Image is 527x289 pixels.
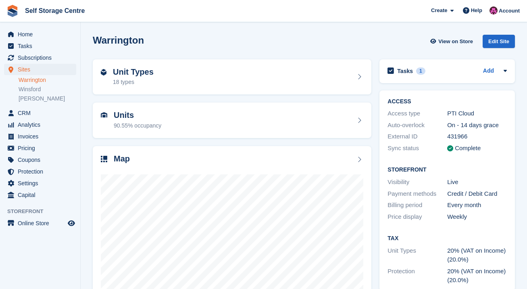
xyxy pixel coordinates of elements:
h2: Storefront [387,167,507,173]
a: menu [4,52,76,63]
div: Credit / Debit Card [447,189,507,199]
div: Live [447,178,507,187]
div: Visibility [387,178,447,187]
a: menu [4,178,76,189]
span: Subscriptions [18,52,66,63]
span: Create [431,6,447,15]
a: Edit Site [483,35,515,51]
div: Edit Site [483,35,515,48]
a: menu [4,107,76,119]
a: Unit Types 18 types [93,59,371,95]
a: Units 90.55% occupancy [93,103,371,138]
span: Home [18,29,66,40]
span: Coupons [18,154,66,165]
div: Unit Types [387,246,447,264]
a: View on Store [429,35,476,48]
div: 1 [416,67,425,75]
img: stora-icon-8386f47178a22dfd0bd8f6a31ec36ba5ce8667c1dd55bd0f319d3a0aa187defe.svg [6,5,19,17]
span: Settings [18,178,66,189]
div: 20% (VAT on Income) (20.0%) [447,246,507,264]
div: 18 types [113,78,154,86]
div: 90.55% occupancy [114,121,161,130]
h2: Tasks [397,67,413,75]
a: Preview store [67,218,76,228]
h2: Unit Types [113,67,154,77]
div: Sync status [387,144,447,153]
h2: ACCESS [387,98,507,105]
a: menu [4,189,76,201]
a: menu [4,64,76,75]
a: menu [4,29,76,40]
a: menu [4,119,76,130]
div: Price display [387,212,447,222]
span: Account [499,7,520,15]
a: menu [4,154,76,165]
div: Payment methods [387,189,447,199]
div: Complete [455,144,481,153]
a: menu [4,40,76,52]
span: Online Store [18,218,66,229]
span: Help [471,6,482,15]
div: On - 14 days grace [447,121,507,130]
a: menu [4,218,76,229]
h2: Units [114,111,161,120]
h2: Warrington [93,35,144,46]
span: Storefront [7,207,80,216]
h2: Map [114,154,130,163]
span: Protection [18,166,66,177]
a: menu [4,142,76,154]
div: 431966 [447,132,507,141]
span: Tasks [18,40,66,52]
img: map-icn-33ee37083ee616e46c38cad1a60f524a97daa1e2b2c8c0bc3eb3415660979fc1.svg [101,156,107,162]
div: Weekly [447,212,507,222]
span: Invoices [18,131,66,142]
a: menu [4,166,76,177]
img: Ben Scott [490,6,498,15]
div: Access type [387,109,447,118]
div: Billing period [387,201,447,210]
div: External ID [387,132,447,141]
div: Auto-overlock [387,121,447,130]
a: Self Storage Centre [22,4,88,17]
span: Analytics [18,119,66,130]
a: menu [4,131,76,142]
span: Sites [18,64,66,75]
div: PTI Cloud [447,109,507,118]
span: Pricing [18,142,66,154]
span: CRM [18,107,66,119]
a: Add [483,67,494,76]
div: Every month [447,201,507,210]
a: Winsford [19,86,76,93]
a: [PERSON_NAME] [19,95,76,103]
a: Warrington [19,76,76,84]
h2: Tax [387,235,507,242]
div: Protection [387,267,447,285]
img: unit-type-icn-2b2737a686de81e16bb02015468b77c625bbabd49415b5ef34ead5e3b44a266d.svg [101,69,106,75]
img: unit-icn-7be61d7bf1b0ce9d3e12c5938cc71ed9869f7b940bace4675aadf7bd6d80202e.svg [101,112,107,118]
span: View on Store [438,38,473,46]
span: Capital [18,189,66,201]
div: 20% (VAT on Income) (20.0%) [447,267,507,285]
